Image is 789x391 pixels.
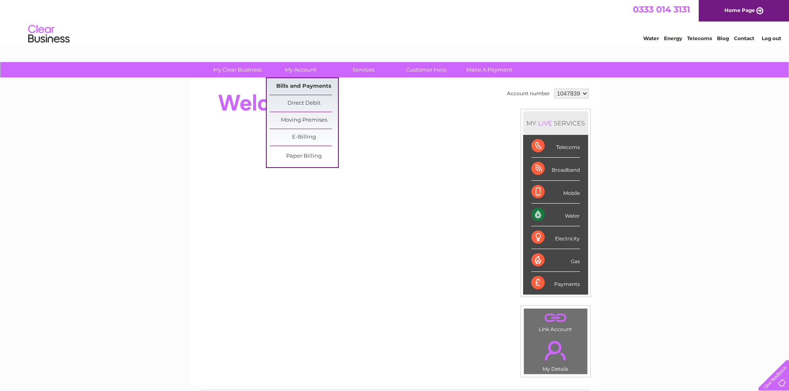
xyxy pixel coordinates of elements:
[734,35,754,41] a: Contact
[664,35,682,41] a: Energy
[531,226,580,249] div: Electricity
[531,158,580,180] div: Broadband
[28,22,70,47] img: logo.png
[199,5,591,40] div: Clear Business is a trading name of Verastar Limited (registered in [GEOGRAPHIC_DATA] No. 3667643...
[329,62,398,77] a: Services
[266,62,335,77] a: My Account
[526,311,585,325] a: .
[643,35,659,41] a: Water
[270,95,338,112] a: Direct Debit
[203,62,272,77] a: My Clear Business
[455,62,524,77] a: Make A Payment
[392,62,461,77] a: Customer Help
[270,78,338,95] a: Bills and Payments
[524,308,588,334] td: Link Account
[526,336,585,365] a: .
[531,204,580,226] div: Water
[270,148,338,165] a: Paper Billing
[531,272,580,294] div: Payments
[531,135,580,158] div: Telecoms
[524,334,588,374] td: My Details
[270,129,338,146] a: E-Billing
[270,112,338,129] a: Moving Premises
[531,249,580,272] div: Gas
[717,35,729,41] a: Blog
[762,35,781,41] a: Log out
[505,86,552,101] td: Account number
[633,4,690,14] a: 0333 014 3131
[531,181,580,204] div: Mobile
[687,35,712,41] a: Telecoms
[523,111,588,135] div: MY SERVICES
[536,119,554,127] div: LIVE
